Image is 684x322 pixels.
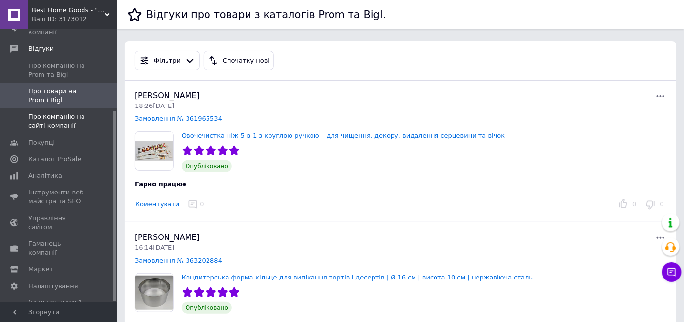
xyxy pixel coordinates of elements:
[28,188,90,206] span: Інструменти веб-майстра та SEO
[152,56,183,66] div: Фільтри
[32,6,105,15] span: Best Home Goods - "Кращі товари для дому, подарунки, дрібниці"
[135,115,222,122] a: Замовлення № 361965534
[135,244,174,251] span: 16:14[DATE]
[135,199,180,210] button: Коментувати
[221,56,271,66] div: Спочатку нові
[28,172,62,180] span: Аналітика
[28,87,90,105] span: Про товари на Prom і Bigl
[28,155,81,164] span: Каталог ProSale
[135,274,173,312] img: Кондитерська форма-кільце для випікання тортів і десертів | Ø 16 см | висота 10 см | нержавіюча с...
[28,62,90,79] span: Про компанію на Prom та Bigl
[32,15,117,23] div: Ваш ID: 3173012
[28,282,78,291] span: Налаштування
[28,44,54,53] span: Відгуки
[135,91,200,100] span: [PERSON_NAME]
[135,102,174,109] span: 18:26[DATE]
[204,51,274,70] button: Спочатку нові
[182,160,232,172] span: Опубліковано
[135,257,222,264] a: Замовлення № 363202884
[135,233,200,242] span: [PERSON_NAME]
[662,262,682,282] button: Чат з покупцем
[28,138,55,147] span: Покупці
[28,265,53,274] span: Маркет
[28,239,90,257] span: Гаманець компанії
[146,9,386,21] h1: Відгуки про товари з каталогів Prom та Bigl.
[182,302,232,314] span: Опубліковано
[135,51,200,70] button: Фільтри
[28,112,90,130] span: Про компанію на сайті компанії
[135,180,187,188] span: Гарно працює
[135,132,173,170] img: Овочечистка-ніж 5-в-1 з круглою ручкою – для чищення, декору, видалення серцевини та вічок
[28,214,90,232] span: Управління сайтом
[182,274,533,281] a: Кондитерська форма-кільце для випікання тортів і десертів | Ø 16 см | висота 10 см | нержавіюча с...
[182,132,505,139] a: Овочечистка-ніж 5-в-1 з круглою ручкою – для чищення, декору, видалення серцевини та вічок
